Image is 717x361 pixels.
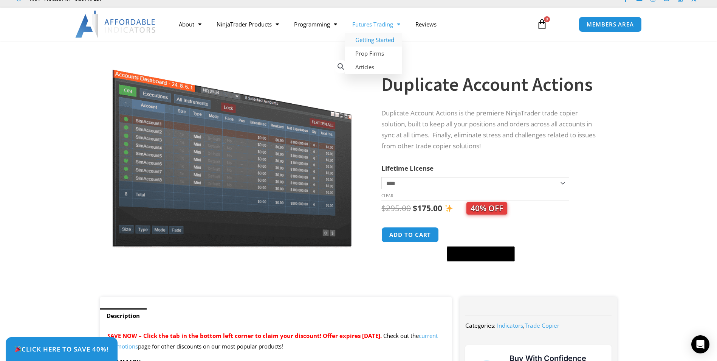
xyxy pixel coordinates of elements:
span: SAVE NOW – Click the tab in the bottom left corner to claim your discount! Offer expires [DATE]. [107,332,382,339]
span: $ [381,203,386,213]
span: MEMBERS AREA [587,22,634,27]
a: Articles [345,60,402,74]
a: About [171,16,209,33]
a: 0 [525,13,559,35]
ul: Futures Trading [345,33,402,74]
a: Trade Copier [525,322,559,329]
p: Duplicate Account Actions is the premiere NinjaTrader trade copier solution, built to keep all yo... [381,108,602,152]
a: NinjaTrader Products [209,16,286,33]
a: Getting Started [345,33,402,47]
img: LogoAI | Affordable Indicators – NinjaTrader [75,11,156,38]
a: View full-screen image gallery [334,60,348,73]
bdi: 295.00 [381,203,411,213]
a: Futures Trading [345,16,408,33]
a: Clear options [381,193,393,198]
a: Indicators [497,322,523,329]
a: Description [100,308,147,323]
img: ✨ [445,204,453,212]
a: Prop Firms [345,47,402,60]
span: Categories: [465,322,496,329]
nav: Menu [171,16,528,33]
a: 🎉Click Here to save 40%! [6,337,118,361]
p: Check out the page for other discounts on our most popular products! [107,331,445,352]
h1: Duplicate Account Actions [381,71,602,98]
div: Open Intercom Messenger [691,335,709,353]
button: Buy with GPay [447,246,515,261]
span: Click Here to save 40%! [14,346,109,352]
button: Add to cart [381,227,439,243]
span: 40% OFF [466,202,507,215]
span: 0 [544,16,550,22]
iframe: PayPal Message 1 [381,266,602,273]
bdi: 175.00 [413,203,442,213]
iframe: Secure express checkout frame [445,226,513,244]
a: Reviews [408,16,444,33]
label: Lifetime License [381,164,434,173]
span: $ [413,203,417,213]
a: Programming [286,16,345,33]
a: MEMBERS AREA [579,17,642,32]
span: , [497,322,559,329]
img: 🎉 [15,346,21,352]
